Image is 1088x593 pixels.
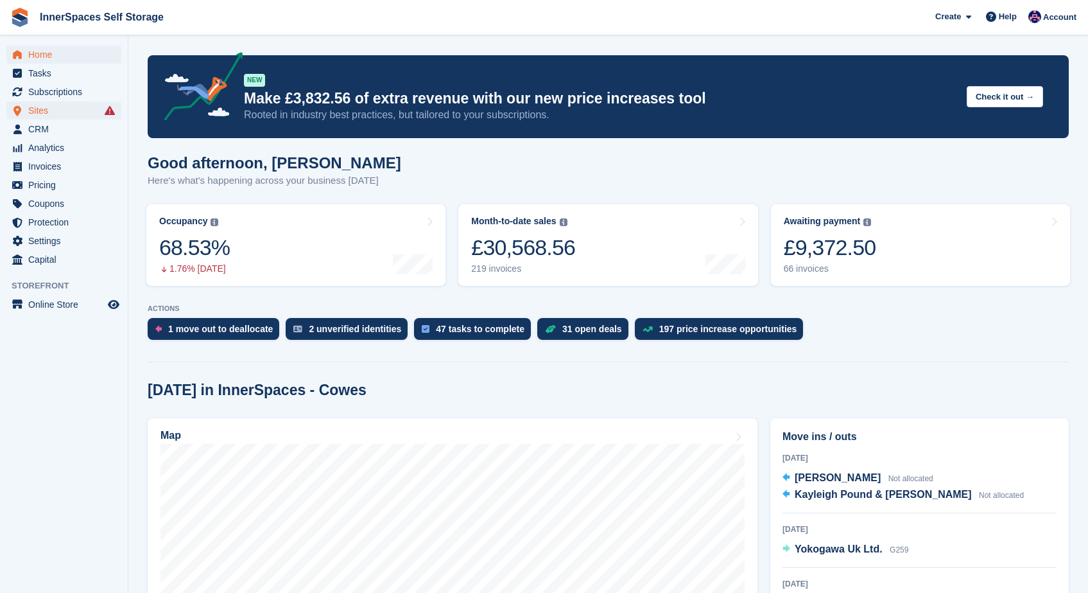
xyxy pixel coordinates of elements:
a: 2 unverified identities [286,318,414,346]
div: 1.76% [DATE] [159,263,230,274]
div: £30,568.56 [471,235,575,261]
div: [DATE] [782,524,1057,535]
img: stora-icon-8386f47178a22dfd0bd8f6a31ec36ba5ce8667c1dd55bd0f319d3a0aa187defe.svg [10,8,30,27]
div: NEW [244,74,265,87]
span: Account [1043,11,1076,24]
div: 66 invoices [784,263,876,274]
a: Yokogawa Uk Ltd. G259 [782,542,908,558]
a: menu [6,296,121,314]
a: menu [6,46,121,64]
a: InnerSpaces Self Storage [35,6,169,28]
img: icon-info-grey-7440780725fd019a000dd9b08b2336e03edf1995a4989e88bcd33f0948082b44.svg [560,218,567,226]
p: Rooted in industry best practices, but tailored to your subscriptions. [244,108,956,122]
span: Not allocated [979,491,1024,500]
span: Create [935,10,961,23]
span: Sites [28,102,105,119]
a: menu [6,176,121,194]
a: menu [6,195,121,213]
div: Awaiting payment [784,216,861,227]
span: Protection [28,213,105,231]
img: price-adjustments-announcement-icon-8257ccfd72463d97f412b2fc003d46551f7dbcb40ab6d574587a9cd5c0d94... [153,52,243,125]
img: move_outs_to_deallocate_icon-f764333ba52eb49d3ac5e1228854f67142a1ed5810a6f6cc68b1a99e826820c5.svg [155,325,162,333]
div: 219 invoices [471,263,575,274]
span: Capital [28,251,105,269]
a: menu [6,64,121,82]
div: 197 price increase opportunities [659,324,797,334]
div: Month-to-date sales [471,216,556,227]
span: [PERSON_NAME] [795,472,881,483]
a: 31 open deals [537,318,635,346]
img: deal-1b604bf984904fb50ccaf53a9ad4b4a5d6e5aea283cecdc64d6e3604feb123c2.svg [545,324,556,333]
div: 2 unverified identities [309,324,401,334]
div: £9,372.50 [784,235,876,261]
span: G259 [890,545,908,554]
a: menu [6,251,121,269]
a: Preview store [106,297,121,312]
h1: Good afternoon, [PERSON_NAME] [148,154,401,172]
a: 197 price increase opportunities [635,318,810,346]
span: Tasks [28,64,105,82]
span: Not allocated [888,474,933,483]
a: 47 tasks to complete [414,318,537,346]
span: Online Store [28,296,105,314]
span: CRM [28,120,105,138]
a: menu [6,120,121,138]
p: Make £3,832.56 of extra revenue with our new price increases tool [244,89,956,108]
a: Kayleigh Pound & [PERSON_NAME] Not allocated [782,487,1024,504]
div: 31 open deals [562,324,622,334]
span: Settings [28,232,105,250]
span: Help [999,10,1017,23]
button: Check it out → [967,86,1043,107]
span: Pricing [28,176,105,194]
div: 68.53% [159,235,230,261]
a: Occupancy 68.53% 1.76% [DATE] [146,204,445,286]
img: price_increase_opportunities-93ffe204e8149a01c8c9dc8f82e8f89637d9d84a8eef4429ea346261dce0b2c0.svg [643,326,653,332]
span: Invoices [28,157,105,175]
p: ACTIONS [148,305,1069,313]
a: Awaiting payment £9,372.50 66 invoices [771,204,1070,286]
img: verify_identity-adf6edd0f0f0b5bbfe63781bf79b02c33cf7c696d77639b501bdc392416b5a36.svg [293,325,302,333]
span: Analytics [28,139,105,157]
div: [DATE] [782,452,1057,464]
a: 1 move out to deallocate [148,318,286,346]
a: menu [6,157,121,175]
img: task-75834270c22a3079a89374b754ae025e5fb1db73e45f91037f5363f120a921f8.svg [422,325,429,333]
img: Dominic Hampson [1028,10,1041,23]
a: menu [6,213,121,231]
div: 47 tasks to complete [436,324,524,334]
img: icon-info-grey-7440780725fd019a000dd9b08b2336e03edf1995a4989e88bcd33f0948082b44.svg [863,218,871,226]
p: Here's what's happening across your business [DATE] [148,173,401,188]
img: icon-info-grey-7440780725fd019a000dd9b08b2336e03edf1995a4989e88bcd33f0948082b44.svg [211,218,218,226]
i: Smart entry sync failures have occurred [105,105,115,116]
span: Subscriptions [28,83,105,101]
h2: [DATE] in InnerSpaces - Cowes [148,382,367,399]
div: Occupancy [159,216,207,227]
span: Yokogawa Uk Ltd. [795,544,883,554]
a: menu [6,83,121,101]
span: Storefront [12,279,128,292]
div: 1 move out to deallocate [168,324,273,334]
span: Home [28,46,105,64]
h2: Move ins / outs [782,429,1057,445]
div: [DATE] [782,578,1057,590]
a: Month-to-date sales £30,568.56 219 invoices [458,204,757,286]
a: menu [6,139,121,157]
h2: Map [160,430,181,441]
a: menu [6,102,121,119]
span: Coupons [28,195,105,213]
span: Kayleigh Pound & [PERSON_NAME] [795,489,972,500]
a: [PERSON_NAME] Not allocated [782,470,933,487]
a: menu [6,232,121,250]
